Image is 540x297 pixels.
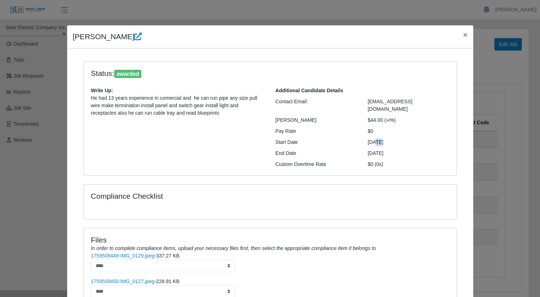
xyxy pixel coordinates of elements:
p: He had 13 years experience in comercial and he can run pipe any size pull wire make termination i... [91,94,265,117]
div: Contact Email: [270,98,363,113]
button: Close [457,25,473,44]
a: 1759509449-IMG_0129.jpeg [91,253,155,259]
div: $44.00 (∞%) [362,116,455,124]
span: [EMAIL_ADDRESS][DOMAIN_NAME] [368,99,412,112]
span: × [463,31,467,39]
b: Additional Candidate Details [276,88,343,93]
div: Custom Overtime Rate [270,161,363,168]
div: Pay Rate [270,127,363,135]
i: In order to complete compliance items, upload your necessary files first, then select the appropr... [91,245,376,251]
span: 337.27 KB [156,253,179,259]
li: - [91,252,449,272]
h4: Files [91,235,449,244]
div: [DATE] [362,139,455,146]
div: $0 [362,127,455,135]
span: awarded [114,70,142,78]
b: Write Up: [91,88,113,93]
div: Start Date [270,139,363,146]
div: [PERSON_NAME] [270,116,363,124]
span: 228.91 KB [156,278,179,284]
h4: Compliance Checklist [91,192,326,200]
a: 1759509450-IMG_0127.jpeg [91,278,155,284]
span: [DATE] [368,150,383,156]
h4: [PERSON_NAME] [73,31,142,42]
h4: Status: [91,69,357,78]
div: End Date [270,150,363,157]
span: $0 (0x) [368,161,383,167]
